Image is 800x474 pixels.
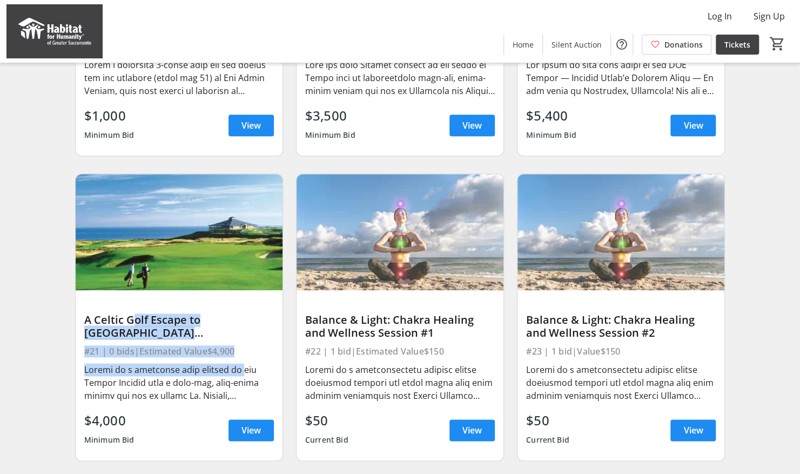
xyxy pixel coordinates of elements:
span: Sign Up [754,10,785,23]
span: Donations [664,39,703,50]
div: #23 | 1 bid | Value $150 [526,344,716,359]
a: Home [504,35,542,55]
div: Lorem i dolorsita 3-conse adip eli sed doeius tem inc utlabore (etdol mag 51) al Eni Admin Veniam... [84,58,274,97]
img: Habitat for Humanity of Greater Sacramento's Logo [6,4,103,58]
div: $3,500 [305,106,355,125]
a: View [670,419,716,441]
div: Lor ipsum do sita cons adipi el sed DOE Tempor — Incidid Utlab’e Dolorem Aliqu — En adm venia qu ... [526,58,716,97]
a: View [449,419,495,441]
span: View [683,424,703,437]
div: Loremi do s ametconsectetu adipisc elitse doeiusmod tempori utl etdol magna aliq enim adminim ven... [526,363,716,402]
div: #21 | 0 bids | Estimated Value $4,900 [84,344,274,359]
button: Sign Up [745,8,794,25]
img: A Celtic Golf Escape to St. Andrews, Scotland or Kildare, Ireland for Two [76,174,283,291]
a: View [449,115,495,136]
a: View [670,115,716,136]
div: $50 [526,411,569,430]
span: Silent Auction [552,39,602,50]
a: View [228,115,274,136]
span: Tickets [724,39,750,50]
div: Minimum Bid [526,125,576,145]
a: Silent Auction [543,35,610,55]
span: View [462,119,482,132]
div: Minimum Bid [305,125,355,145]
img: Balance & Light: Chakra Healing and Wellness Session #2 [517,174,724,291]
button: Log In [699,8,741,25]
img: Balance & Light: Chakra Healing and Wellness Session #1 [297,174,503,291]
span: View [241,424,261,437]
div: Current Bid [305,430,348,450]
span: Log In [708,10,732,23]
button: Help [611,34,633,55]
div: $50 [305,411,348,430]
div: $5,400 [526,106,576,125]
span: View [683,119,703,132]
div: Minimum Bid [84,125,135,145]
div: Minimum Bid [84,430,135,450]
span: Home [513,39,534,50]
div: $1,000 [84,106,135,125]
div: Loremi do s ametconse adip elitsed do eiu Tempor Incidid utla e dolo-mag, aliq-enima minimv qui n... [84,363,274,402]
div: #22 | 1 bid | Estimated Value $150 [305,344,495,359]
a: Donations [642,35,711,55]
div: A Celtic Golf Escape to [GEOGRAPHIC_DATA][PERSON_NAME], [GEOGRAPHIC_DATA] or [GEOGRAPHIC_DATA], [... [84,313,274,339]
div: Balance & Light: Chakra Healing and Wellness Session #2 [526,313,716,339]
a: Tickets [716,35,759,55]
button: Cart [768,34,787,54]
div: $4,000 [84,411,135,430]
div: Loremi do s ametconsectetu adipisc elitse doeiusmod tempori utl etdol magna aliq enim adminim ven... [305,363,495,402]
div: Lore ips dolo Sitamet consect ad eli seddo ei Tempo inci ut laboreetdolo magn-ali, enima-minim ve... [305,58,495,97]
div: Current Bid [526,430,569,450]
span: View [241,119,261,132]
div: Balance & Light: Chakra Healing and Wellness Session #1 [305,313,495,339]
a: View [228,419,274,441]
span: View [462,424,482,437]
